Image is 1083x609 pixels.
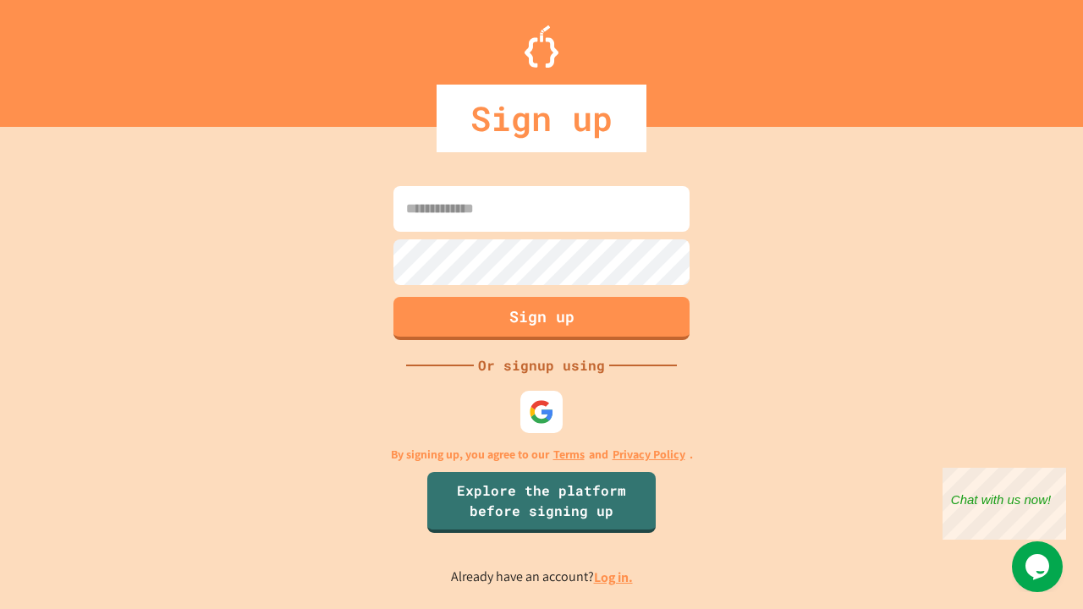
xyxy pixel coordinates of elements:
[594,568,633,586] a: Log in.
[437,85,646,152] div: Sign up
[529,399,554,425] img: google-icon.svg
[427,472,656,533] a: Explore the platform before signing up
[474,355,609,376] div: Or signup using
[393,297,690,340] button: Sign up
[451,567,633,588] p: Already have an account?
[613,446,685,464] a: Privacy Policy
[553,446,585,464] a: Terms
[943,468,1066,540] iframe: chat widget
[391,446,693,464] p: By signing up, you agree to our and .
[1012,541,1066,592] iframe: chat widget
[525,25,558,68] img: Logo.svg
